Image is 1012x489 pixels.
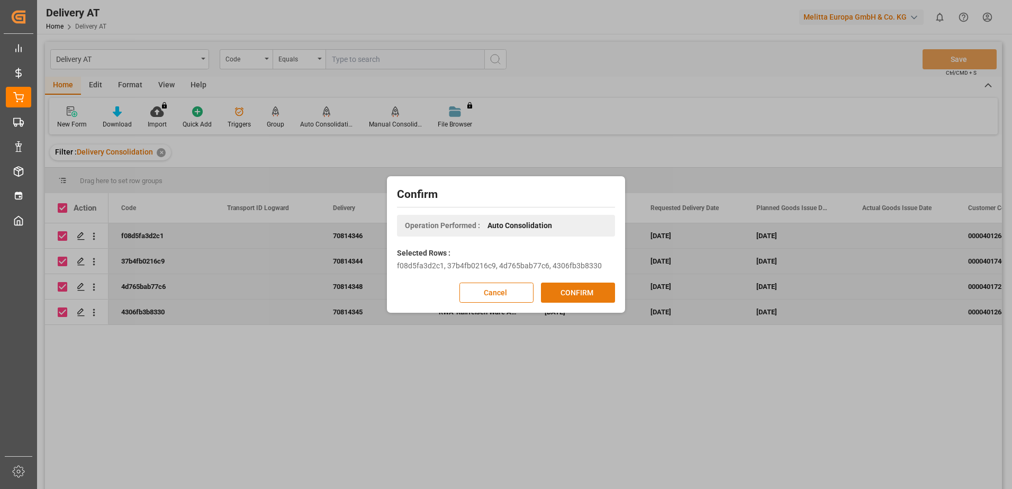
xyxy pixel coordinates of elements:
button: Cancel [459,283,534,303]
div: f08d5fa3d2c1, 37b4fb0216c9, 4d765bab77c6, 4306fb3b8330 [397,260,615,271]
h2: Confirm [397,186,615,203]
span: Auto Consolidation [487,220,552,231]
span: Operation Performed : [405,220,480,231]
button: CONFIRM [541,283,615,303]
label: Selected Rows : [397,248,450,259]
